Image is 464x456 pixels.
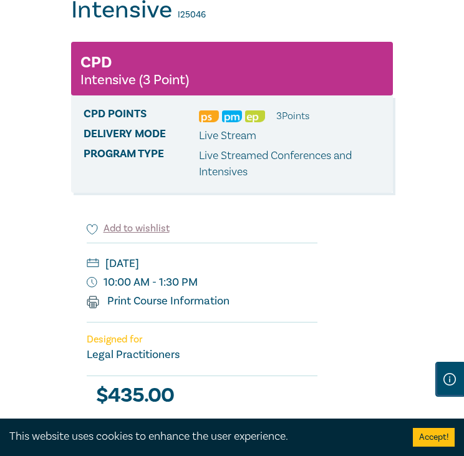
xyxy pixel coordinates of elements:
small: Legal Practitioners [87,347,180,362]
h3: CPD [80,51,112,74]
a: Print Course Information [87,294,230,308]
span: CPD Points [84,108,199,124]
small: Intensive (3 Point) [80,74,189,86]
p: Designed for [87,334,317,346]
p: Live Streamed Conferences and Intensives [199,148,380,180]
button: Accept cookies [413,428,455,447]
small: 10:00 AM - 1:30 PM [87,273,317,292]
small: [DATE] [87,255,317,273]
span: Program type [84,148,199,180]
img: Information Icon [443,373,456,386]
small: I25046 [178,9,206,21]
div: $ 435.00 [87,387,317,408]
img: Professional Skills [199,110,219,122]
img: Ethics & Professional Responsibility [245,110,265,122]
div: This website uses cookies to enhance the user experience. [9,429,394,445]
span: Live Stream [199,129,256,143]
li: 3 Point s [276,108,309,124]
button: Add to wishlist [87,221,170,236]
span: Delivery Mode [84,128,199,144]
img: Practice Management & Business Skills [222,110,242,122]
